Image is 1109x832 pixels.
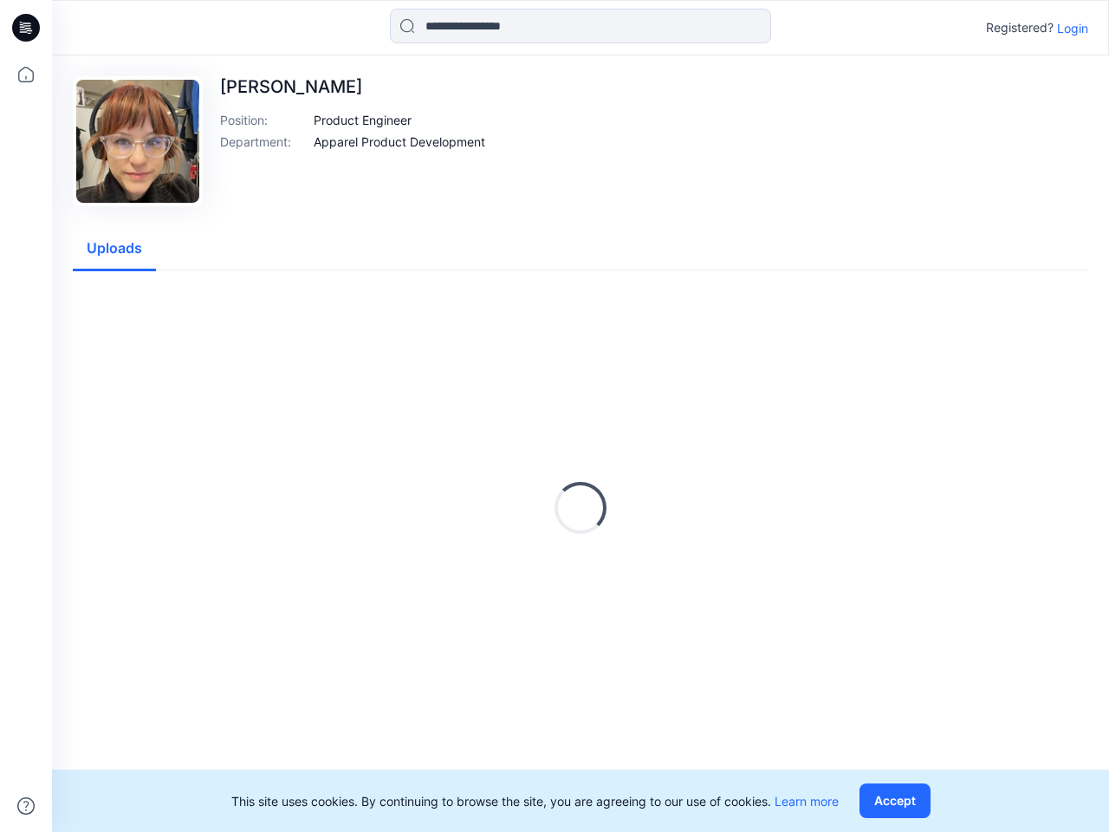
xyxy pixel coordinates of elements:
p: Registered? [986,17,1054,38]
img: Jessie Desue [76,80,199,203]
p: Login [1057,19,1088,37]
button: Uploads [73,227,156,271]
p: Position : [220,111,307,129]
button: Accept [859,783,931,818]
a: Learn more [775,794,839,809]
p: This site uses cookies. By continuing to browse the site, you are agreeing to our use of cookies. [231,792,839,810]
p: [PERSON_NAME] [220,76,485,97]
p: Department : [220,133,307,151]
p: Product Engineer [314,111,412,129]
p: Apparel Product Development [314,133,485,151]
